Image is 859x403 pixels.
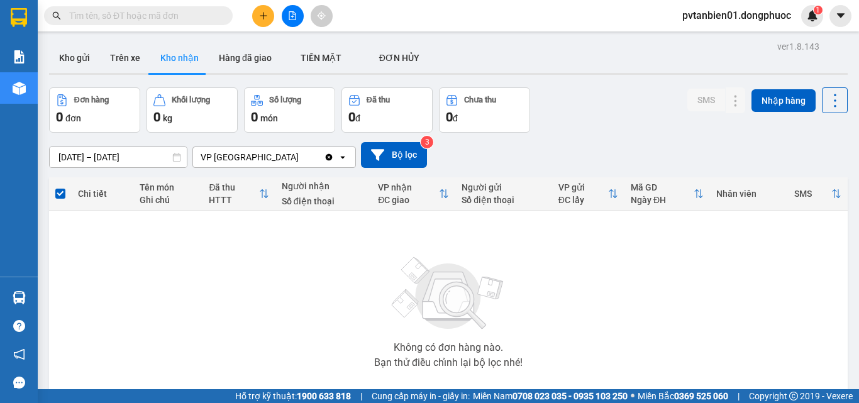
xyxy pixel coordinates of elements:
[78,189,127,199] div: Chi tiết
[201,151,299,163] div: VP [GEOGRAPHIC_DATA]
[624,177,710,211] th: Toggle SortBy
[794,189,831,199] div: SMS
[311,5,333,27] button: aim
[282,181,365,191] div: Người nhận
[638,389,728,403] span: Miền Bắc
[421,136,433,148] sup: 3
[446,109,453,124] span: 0
[13,348,25,360] span: notification
[372,177,455,211] th: Toggle SortBy
[462,195,545,205] div: Số điện thoại
[235,389,351,403] span: Hỗ trợ kỹ thuật:
[672,8,801,23] span: pvtanbien01.dongphuoc
[674,391,728,401] strong: 0369 525 060
[462,182,545,192] div: Người gửi
[147,87,238,133] button: Khối lượng0kg
[751,89,816,112] button: Nhập hàng
[50,147,187,167] input: Select a date range.
[378,195,439,205] div: ĐC giao
[209,182,258,192] div: Đã thu
[788,177,848,211] th: Toggle SortBy
[552,177,624,211] th: Toggle SortBy
[209,43,282,73] button: Hàng đã giao
[631,195,694,205] div: Ngày ĐH
[385,250,511,338] img: svg+xml;base64,PHN2ZyBjbGFzcz0ibGlzdC1wbHVnX19zdmciIHhtbG5zPSJodHRwOi8vd3d3LnczLm9yZy8yMDAwL3N2Zy...
[153,109,160,124] span: 0
[163,113,172,123] span: kg
[52,11,61,20] span: search
[324,152,334,162] svg: Clear value
[378,182,439,192] div: VP nhận
[251,109,258,124] span: 0
[300,151,301,163] input: Selected VP Tân Biên.
[65,113,81,123] span: đơn
[360,389,362,403] span: |
[374,358,523,368] div: Bạn thử điều chỉnh lại bộ lọc nhé!
[631,182,694,192] div: Mã GD
[789,392,798,400] span: copyright
[716,189,782,199] div: Nhân viên
[202,177,275,211] th: Toggle SortBy
[338,152,348,162] svg: open
[13,50,26,63] img: solution-icon
[288,11,297,20] span: file-add
[13,377,25,389] span: message
[140,195,197,205] div: Ghi chú
[816,6,820,14] span: 1
[439,87,530,133] button: Chưa thu0đ
[260,113,278,123] span: món
[282,196,365,206] div: Số điện thoại
[11,8,27,27] img: logo-vxr
[379,53,419,63] span: ĐƠN HỦY
[367,96,390,104] div: Đã thu
[69,9,218,23] input: Tìm tên, số ĐT hoặc mã đơn
[209,195,258,205] div: HTTT
[341,87,433,133] button: Đã thu0đ
[252,5,274,27] button: plus
[49,43,100,73] button: Kho gửi
[100,43,150,73] button: Trên xe
[631,394,635,399] span: ⚪️
[777,40,819,53] div: ver 1.8.143
[394,343,503,353] div: Không có đơn hàng nào.
[13,320,25,332] span: question-circle
[297,391,351,401] strong: 1900 633 818
[361,142,427,168] button: Bộ lọc
[687,89,725,111] button: SMS
[738,389,740,403] span: |
[348,109,355,124] span: 0
[829,5,851,27] button: caret-down
[269,96,301,104] div: Số lượng
[473,389,628,403] span: Miền Nam
[150,43,209,73] button: Kho nhận
[513,391,628,401] strong: 0708 023 035 - 0935 103 250
[244,87,335,133] button: Số lượng0món
[74,96,109,104] div: Đơn hàng
[140,182,197,192] div: Tên món
[13,291,26,304] img: warehouse-icon
[282,5,304,27] button: file-add
[453,113,458,123] span: đ
[464,96,496,104] div: Chưa thu
[301,53,341,63] span: TIỀN MẶT
[558,182,608,192] div: VP gửi
[355,113,360,123] span: đ
[814,6,823,14] sup: 1
[49,87,140,133] button: Đơn hàng0đơn
[372,389,470,403] span: Cung cấp máy in - giấy in:
[56,109,63,124] span: 0
[13,82,26,95] img: warehouse-icon
[835,10,846,21] span: caret-down
[172,96,210,104] div: Khối lượng
[317,11,326,20] span: aim
[807,10,818,21] img: icon-new-feature
[558,195,608,205] div: ĐC lấy
[259,11,268,20] span: plus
